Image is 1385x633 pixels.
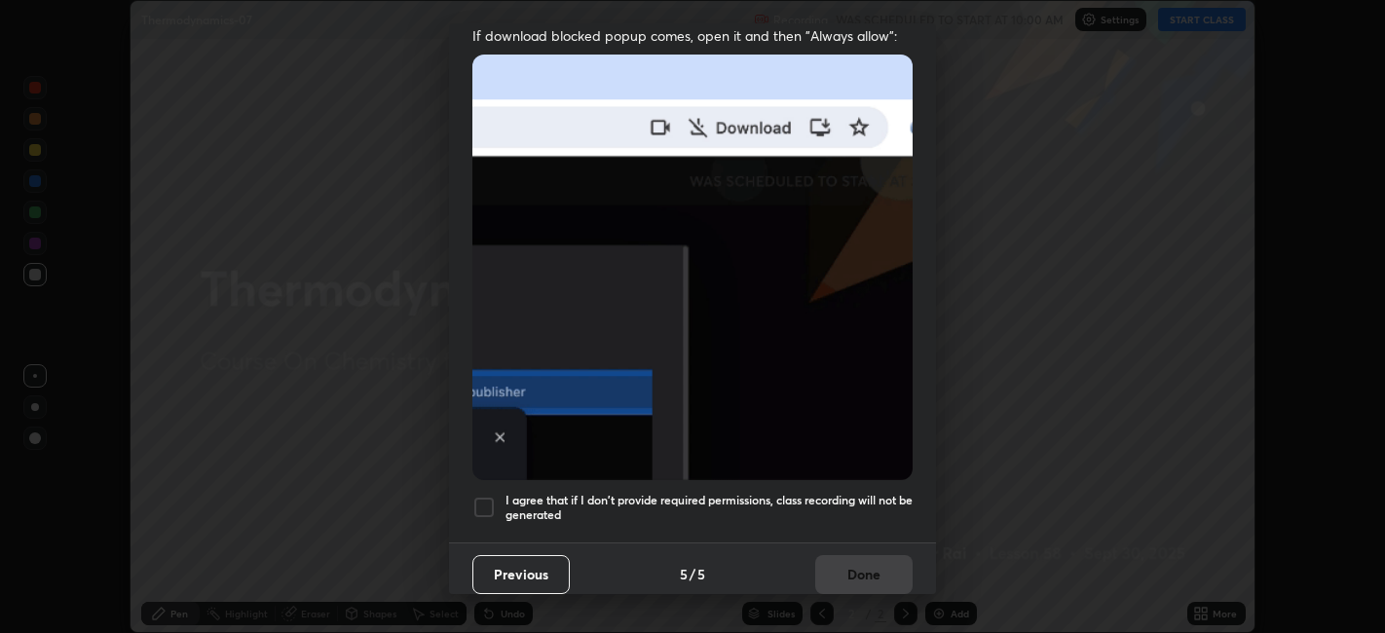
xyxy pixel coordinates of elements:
[472,26,913,45] span: If download blocked popup comes, open it and then "Always allow":
[690,564,695,584] h4: /
[697,564,705,584] h4: 5
[472,55,913,480] img: downloads-permission-blocked.gif
[680,564,688,584] h4: 5
[505,493,913,523] h5: I agree that if I don't provide required permissions, class recording will not be generated
[472,555,570,594] button: Previous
